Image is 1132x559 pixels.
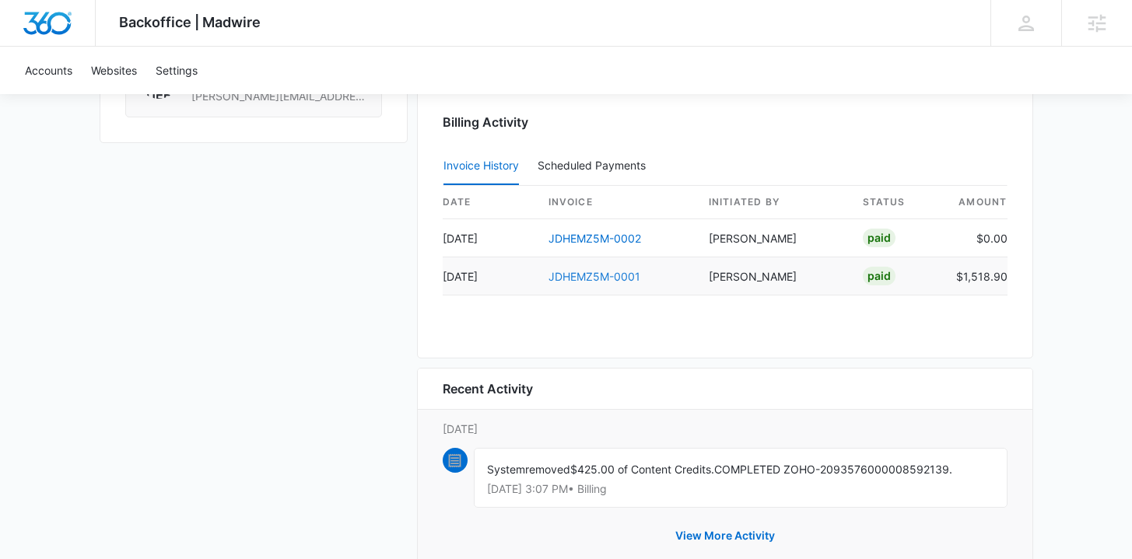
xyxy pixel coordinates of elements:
div: Scheduled Payments [538,160,652,171]
button: Invoice History [443,148,519,185]
a: Settings [146,47,207,94]
th: Initiated By [696,186,850,219]
a: Accounts [16,47,82,94]
th: status [850,186,944,219]
span: removed [525,463,570,476]
span: COMPLETED ZOHO-2093576000008592139. [714,463,952,476]
span: $425.00 of Content Credits. [570,463,714,476]
td: [PERSON_NAME] [696,257,850,295]
h3: Billing Activity [443,113,1008,131]
td: [DATE] [443,219,536,257]
div: Paid [863,267,895,285]
span: Backoffice | Madwire [119,14,261,30]
span: [PERSON_NAME][EMAIL_ADDRESS][PERSON_NAME][DOMAIN_NAME] [191,89,369,104]
th: date [443,186,536,219]
p: [DATE] [443,421,1008,437]
a: Websites [82,47,146,94]
td: [DATE] [443,257,536,295]
td: [PERSON_NAME] [696,219,850,257]
h6: Recent Activity [443,379,533,398]
span: System [487,463,525,476]
th: invoice [536,186,696,219]
button: View More Activity [660,517,790,554]
th: amount [944,186,1008,219]
td: $1,518.90 [944,257,1008,295]
a: JDHEMZ5M-0002 [548,232,641,245]
td: $0.00 [944,219,1008,257]
p: [DATE] 3:07 PM • Billing [487,484,994,494]
div: Paid [863,229,895,247]
a: JDHEMZ5M-0001 [548,270,640,283]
